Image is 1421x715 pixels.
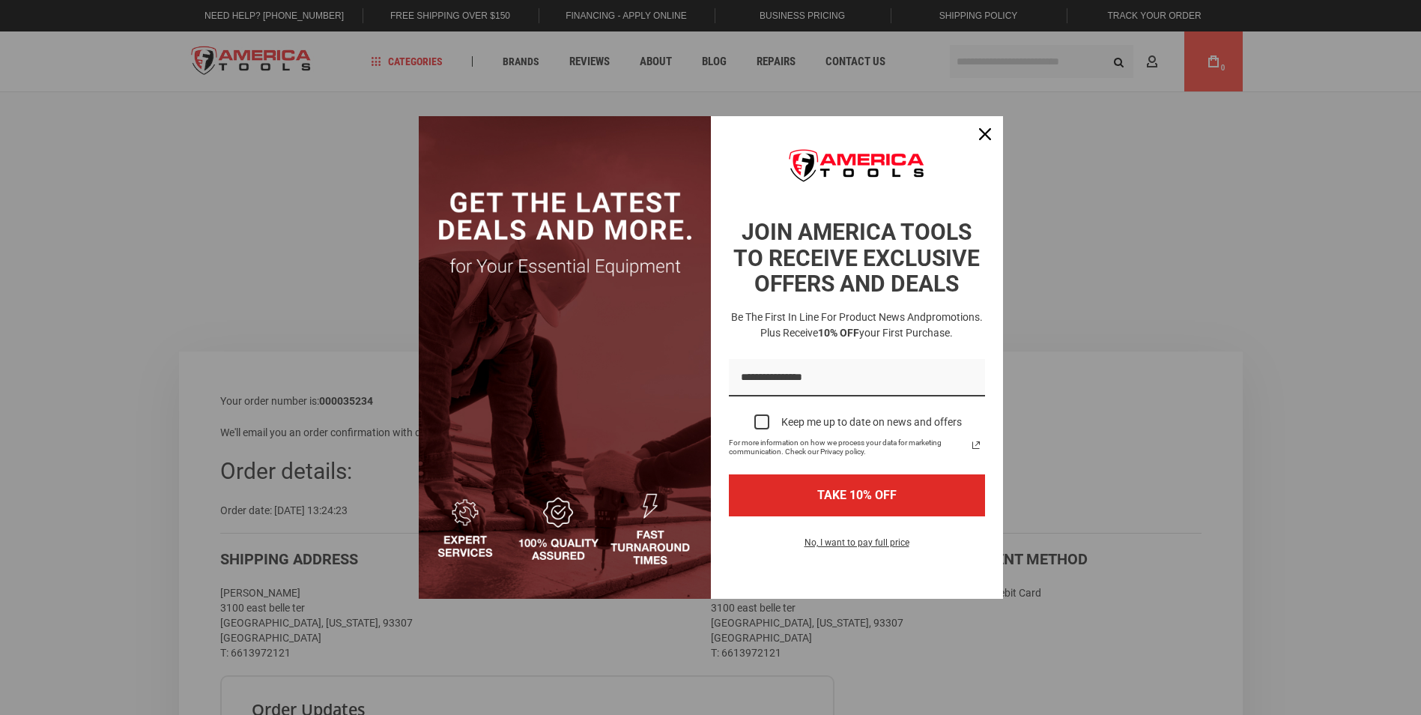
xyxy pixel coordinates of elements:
[967,116,1003,152] button: Close
[760,311,983,339] span: promotions. Plus receive your first purchase.
[818,327,859,339] strong: 10% OFF
[729,438,967,456] span: For more information on how we process your data for marketing communication. Check our Privacy p...
[793,534,921,560] button: No, I want to pay full price
[979,128,991,140] svg: close icon
[726,310,988,341] h3: Be the first in line for product news and
[1211,668,1421,715] iframe: LiveChat chat widget
[729,474,985,516] button: TAKE 10% OFF
[781,416,962,429] div: Keep me up to date on news and offers
[967,436,985,454] a: Read our Privacy Policy
[733,219,980,297] strong: JOIN AMERICA TOOLS TO RECEIVE EXCLUSIVE OFFERS AND DEALS
[967,436,985,454] svg: link icon
[729,359,985,397] input: Email field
